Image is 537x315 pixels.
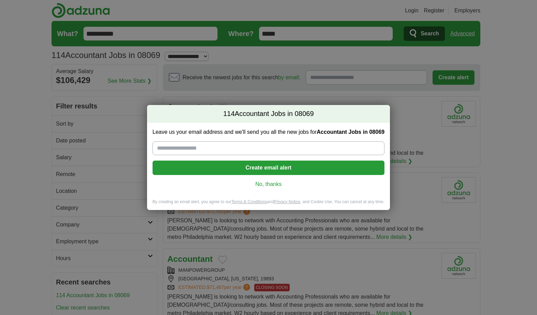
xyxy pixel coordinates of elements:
label: Leave us your email address and we'll send you all the new jobs for [153,128,384,136]
a: No, thanks [158,180,379,188]
a: Terms & Conditions [231,199,267,204]
a: Privacy Notice [274,199,300,204]
strong: Accountant Jobs in 08069 [317,129,384,135]
h2: Accountant Jobs in 08069 [147,105,390,123]
div: By creating an email alert, you agree to our and , and Cookie Use. You can cancel at any time. [147,199,390,210]
span: 114 [223,109,235,119]
button: Create email alert [153,161,384,175]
